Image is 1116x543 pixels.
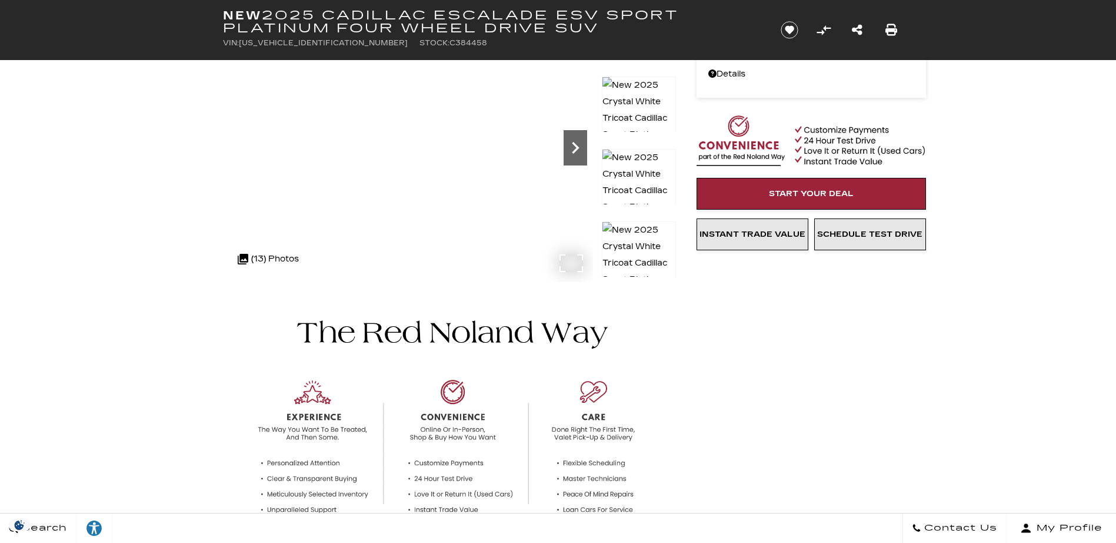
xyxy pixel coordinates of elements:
[18,520,67,537] span: Search
[699,230,805,239] span: Instant Trade Value
[419,39,449,47] span: Stock:
[885,22,897,38] a: Print this New 2025 Cadillac Escalade ESV Sport Platinum Four Wheel Drive SUV
[223,9,761,35] h1: 2025 Cadillac Escalade ESV Sport Platinum Four Wheel Drive SUV
[1032,520,1102,537] span: My Profile
[6,519,33,531] section: Click to Open Cookie Consent Modal
[817,230,922,239] span: Schedule Test Drive
[815,21,832,39] button: Compare Vehicle
[223,39,239,47] span: VIN:
[239,39,408,47] span: [US_VEHICLE_IDENTIFICATION_NUMBER]
[602,149,676,233] img: New 2025 Crystal White Tricoat Cadillac Sport Platinum image 3
[76,514,112,543] a: Explore your accessibility options
[902,514,1007,543] a: Contact Us
[602,221,676,305] img: New 2025 Crystal White Tricoat Cadillac Sport Platinum image 4
[769,189,854,198] span: Start Your Deal
[708,66,914,82] a: Details
[564,130,587,165] div: Next
[697,218,808,250] a: Instant Trade Value
[232,245,305,273] div: (13) Photos
[814,218,926,250] a: Schedule Test Drive
[777,21,802,39] button: Save vehicle
[852,22,862,38] a: Share this New 2025 Cadillac Escalade ESV Sport Platinum Four Wheel Drive SUV
[6,519,33,531] img: Opt-Out Icon
[697,256,926,442] iframe: YouTube video player
[223,8,262,22] strong: New
[697,178,926,210] a: Start Your Deal
[449,39,487,47] span: C384458
[76,519,112,537] div: Explore your accessibility options
[602,77,676,160] img: New 2025 Crystal White Tricoat Cadillac Sport Platinum image 2
[921,520,997,537] span: Contact Us
[1007,514,1116,543] button: Open user profile menu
